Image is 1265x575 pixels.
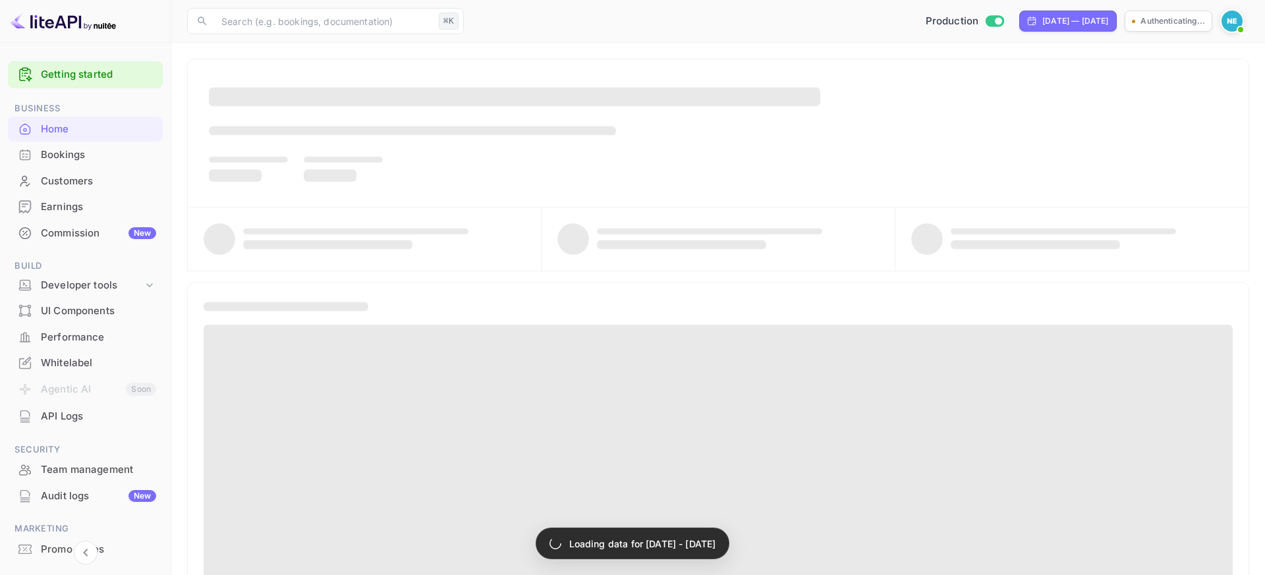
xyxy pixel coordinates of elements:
div: Team management [41,462,156,478]
div: Whitelabel [8,350,163,376]
a: Home [8,117,163,141]
div: New [128,490,156,502]
a: Whitelabel [8,350,163,375]
div: Developer tools [8,274,163,297]
div: Whitelabel [41,356,156,371]
div: Getting started [8,61,163,88]
div: ⌘K [439,13,459,30]
div: Commission [41,226,156,241]
div: Earnings [41,200,156,215]
div: Bookings [8,142,163,168]
div: Switch to Sandbox mode [920,14,1009,29]
span: Build [8,259,163,273]
div: UI Components [8,298,163,324]
a: CommissionNew [8,221,163,245]
div: UI Components [41,304,156,319]
p: Authenticating... [1140,15,1205,27]
a: UI Components [8,298,163,323]
div: Performance [41,330,156,345]
a: Customers [8,169,163,193]
div: CommissionNew [8,221,163,246]
div: New [128,227,156,239]
div: Customers [41,174,156,189]
img: LiteAPI logo [11,11,116,32]
a: Audit logsNew [8,483,163,508]
div: Team management [8,457,163,483]
div: Performance [8,325,163,350]
img: nuitee employee [1222,11,1243,32]
button: Collapse navigation [74,541,98,564]
a: Bookings [8,142,163,167]
span: Security [8,443,163,457]
div: API Logs [8,404,163,429]
div: [DATE] — [DATE] [1042,15,1108,27]
div: API Logs [41,409,156,424]
div: Home [8,117,163,142]
div: Audit logs [41,489,156,504]
div: Earnings [8,194,163,220]
input: Search (e.g. bookings, documentation) [213,8,434,34]
a: Team management [8,457,163,481]
p: Loading data for [DATE] - [DATE] [569,537,716,551]
a: Performance [8,325,163,349]
span: Production [926,14,979,29]
div: Developer tools [41,278,143,293]
a: Getting started [41,67,156,82]
a: API Logs [8,404,163,428]
span: Business [8,101,163,116]
div: Home [41,122,156,137]
div: Promo codes [8,537,163,562]
span: Marketing [8,522,163,536]
a: Earnings [8,194,163,219]
a: Promo codes [8,537,163,561]
div: Bookings [41,148,156,163]
div: Promo codes [41,542,156,557]
div: Audit logsNew [8,483,163,509]
div: Customers [8,169,163,194]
